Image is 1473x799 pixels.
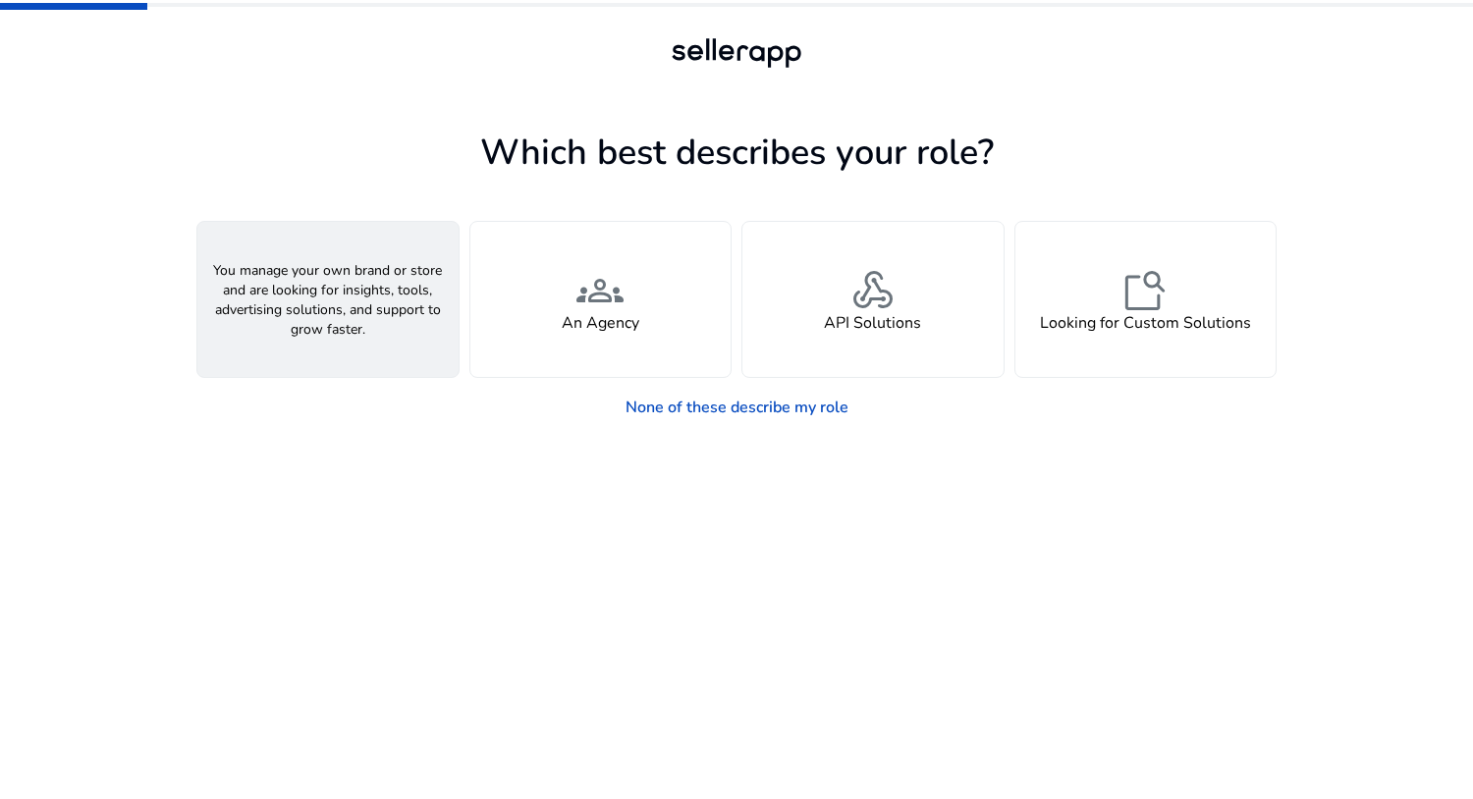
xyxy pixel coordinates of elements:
[196,132,1277,174] h1: Which best describes your role?
[196,221,460,378] button: You manage your own brand or store and are looking for insights, tools, advertising solutions, an...
[1121,267,1169,314] span: feature_search
[741,221,1005,378] button: webhookAPI Solutions
[562,314,639,333] h4: An Agency
[610,388,864,427] a: None of these describe my role
[576,267,624,314] span: groups
[824,314,921,333] h4: API Solutions
[1040,314,1251,333] h4: Looking for Custom Solutions
[1014,221,1278,378] button: feature_searchLooking for Custom Solutions
[469,221,733,378] button: groupsAn Agency
[849,267,897,314] span: webhook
